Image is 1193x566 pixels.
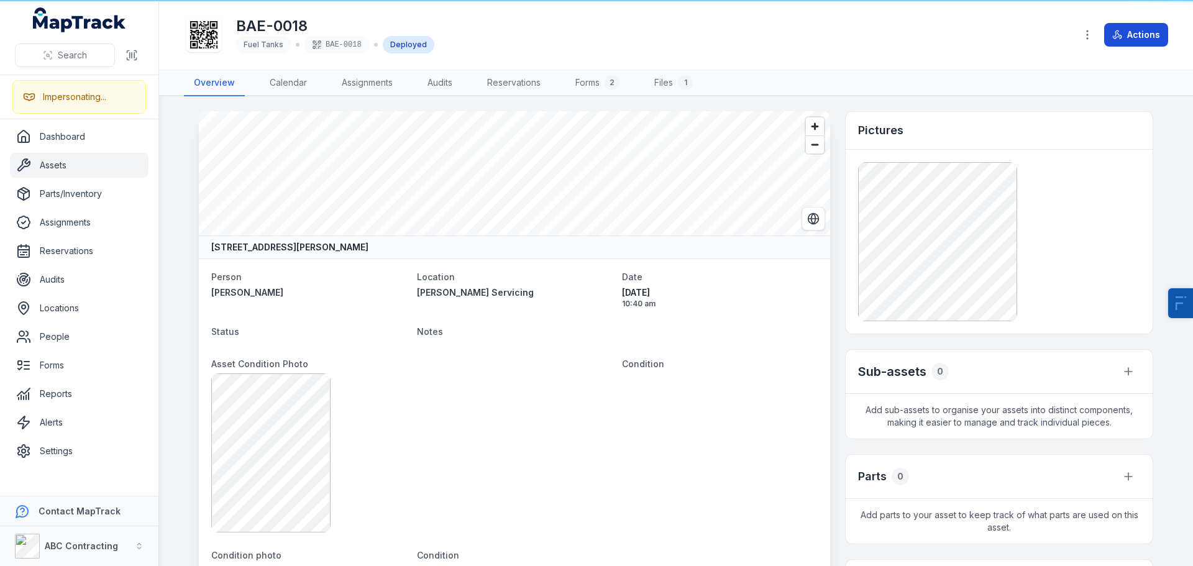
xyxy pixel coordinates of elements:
[622,358,664,369] span: Condition
[10,153,149,178] a: Assets
[10,296,149,321] a: Locations
[858,363,926,380] h2: Sub-assets
[417,287,534,298] span: [PERSON_NAME] Servicing
[417,326,443,337] span: Notes
[39,506,121,516] strong: Contact MapTrack
[931,363,949,380] div: 0
[10,181,149,206] a: Parts/Inventory
[304,36,369,53] div: BAE-0018
[211,326,239,337] span: Status
[678,75,693,90] div: 1
[644,70,703,96] a: Files1
[236,16,434,36] h1: BAE-0018
[418,70,462,96] a: Audits
[846,499,1153,544] span: Add parts to your asset to keep track of what parts are used on this asset.
[211,550,281,560] span: Condition photo
[43,91,106,103] div: Impersonating...
[211,241,368,253] strong: [STREET_ADDRESS][PERSON_NAME]
[244,40,283,49] span: Fuel Tanks
[10,324,149,349] a: People
[10,410,149,435] a: Alerts
[858,468,887,485] h3: Parts
[45,541,118,551] strong: ABC Contracting
[383,36,434,53] div: Deployed
[802,207,825,231] button: Switch to Satellite View
[622,286,818,309] time: 22/09/2025, 10:40:44 am
[417,272,455,282] span: Location
[10,353,149,378] a: Forms
[565,70,629,96] a: Forms2
[846,394,1153,439] span: Add sub-assets to organise your assets into distinct components, making it easier to manage and t...
[622,299,818,309] span: 10:40 am
[477,70,551,96] a: Reservations
[622,272,642,282] span: Date
[1104,23,1168,47] button: Actions
[10,210,149,235] a: Assignments
[10,381,149,406] a: Reports
[184,70,245,96] a: Overview
[622,286,818,299] span: [DATE]
[332,70,403,96] a: Assignments
[10,439,149,463] a: Settings
[10,239,149,263] a: Reservations
[260,70,317,96] a: Calendar
[806,117,824,135] button: Zoom in
[10,267,149,292] a: Audits
[58,49,87,62] span: Search
[211,358,308,369] span: Asset Condition Photo
[211,286,407,299] a: [PERSON_NAME]
[858,122,903,139] h3: Pictures
[806,135,824,153] button: Zoom out
[199,111,830,235] canvas: Map
[892,468,909,485] div: 0
[33,7,126,32] a: MapTrack
[417,286,613,299] a: [PERSON_NAME] Servicing
[417,550,459,560] span: Condition
[211,272,242,282] span: Person
[15,43,115,67] button: Search
[605,75,619,90] div: 2
[10,124,149,149] a: Dashboard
